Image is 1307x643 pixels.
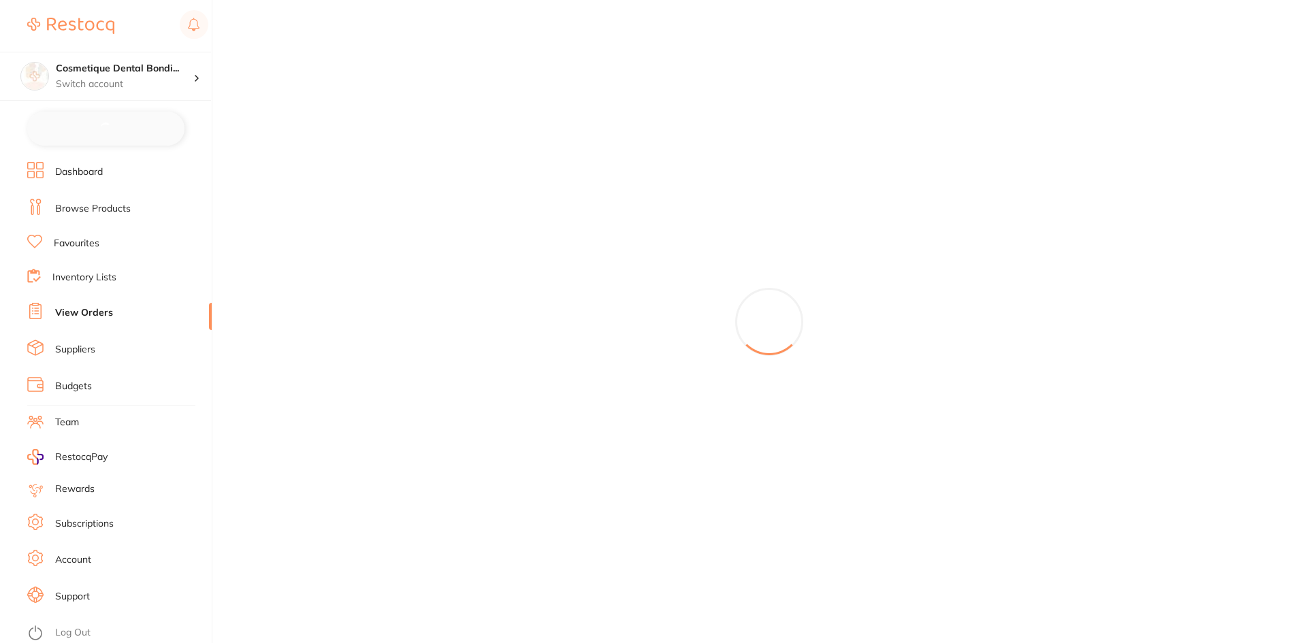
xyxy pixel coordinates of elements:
img: Restocq Logo [27,18,114,34]
a: Restocq Logo [27,10,114,42]
a: Rewards [55,482,95,496]
a: View Orders [55,306,113,320]
a: Dashboard [55,165,103,179]
a: Log Out [55,626,91,640]
a: Suppliers [55,343,95,357]
span: RestocqPay [55,450,108,464]
a: Inventory Lists [52,271,116,284]
img: Cosmetique Dental Bondi Junction [21,63,48,90]
a: RestocqPay [27,449,108,465]
img: RestocqPay [27,449,44,465]
a: Account [55,553,91,567]
a: Team [55,416,79,429]
a: Browse Products [55,202,131,216]
a: Budgets [55,380,92,393]
a: Favourites [54,237,99,250]
a: Support [55,590,90,604]
a: Subscriptions [55,517,114,531]
p: Switch account [56,78,193,91]
h4: Cosmetique Dental Bondi Junction [56,62,193,76]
